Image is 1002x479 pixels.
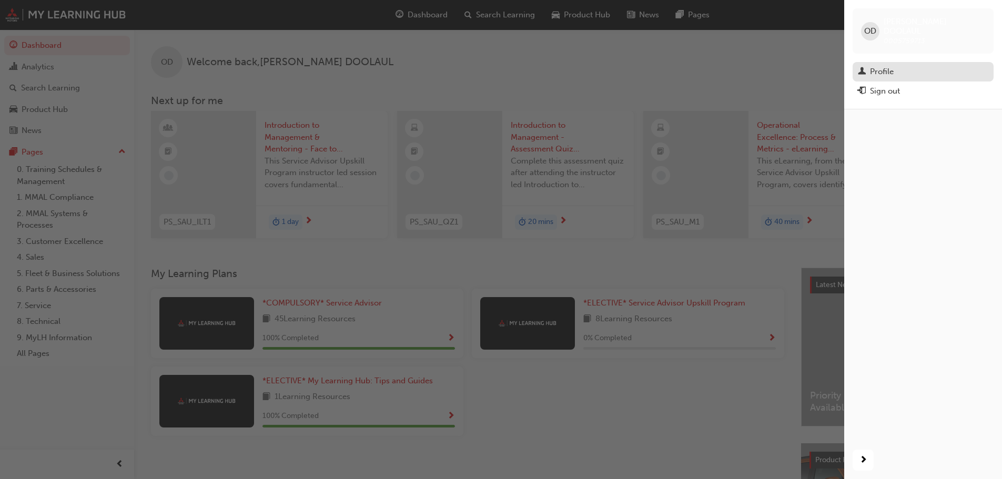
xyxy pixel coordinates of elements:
span: man-icon [858,67,866,77]
div: Profile [870,66,894,78]
span: OD [864,25,876,37]
a: Profile [853,62,994,81]
button: Sign out [853,81,994,101]
span: exit-icon [858,87,866,96]
span: [PERSON_NAME] DOOLAUL [884,17,985,36]
span: 0005759713 [884,36,925,45]
div: Sign out [870,85,900,97]
span: next-icon [859,454,867,467]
